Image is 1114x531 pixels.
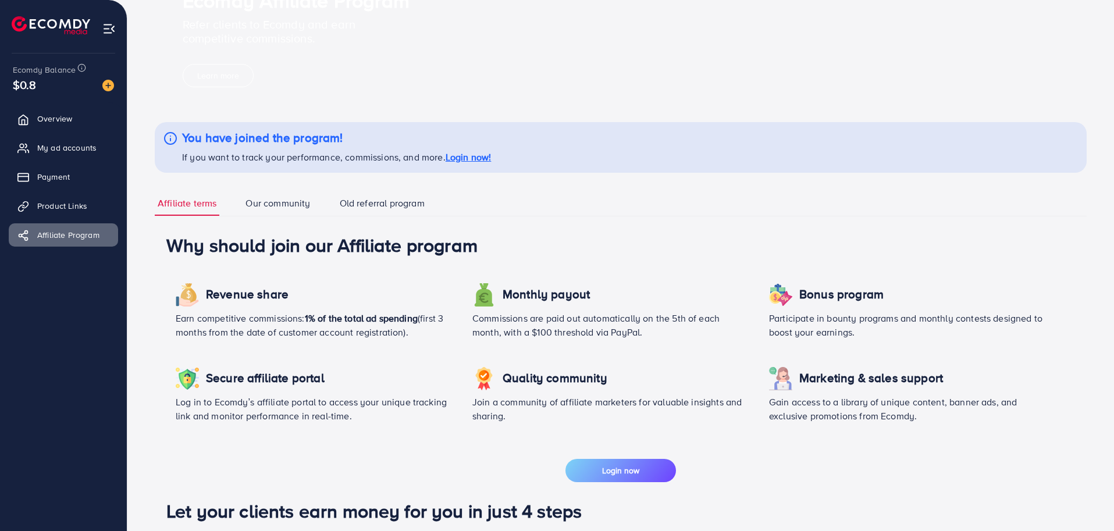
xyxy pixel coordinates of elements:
span: Affiliate Program [37,229,99,241]
h4: Revenue share [206,287,289,302]
p: If you want to track your performance, commissions, and more. [182,150,491,164]
h4: Bonus program [799,287,884,302]
img: logo [12,16,90,34]
a: Affiliate terms [155,191,219,216]
h4: Quality community [503,371,607,386]
p: Join a community of affiliate marketers for valuable insights and sharing. [472,395,750,423]
img: icon revenue share [176,283,199,307]
h4: Secure affiliate portal [206,371,325,386]
img: icon revenue share [472,283,496,307]
p: Gain access to a library of unique content, banner ads, and exclusive promotions from Ecomdy. [769,395,1047,423]
p: Refer clients to Ecomdy and earn [183,17,410,31]
span: Overview [37,113,72,124]
h1: Let your clients earn money for you in just 4 steps [166,500,1075,522]
a: Payment [9,165,118,188]
img: image [102,80,114,91]
a: Product Links [9,194,118,218]
img: icon revenue share [769,367,792,390]
p: Commissions are paid out automatically on the 5th of each month, with a $100 threshold via PayPal. [472,311,750,339]
a: Our community [243,191,313,216]
a: Old referral program [337,191,428,216]
a: Login now! [446,151,492,163]
p: Participate in bounty programs and monthly contests designed to boost your earnings. [769,311,1047,339]
p: competitive commissions. [183,31,410,45]
span: $0.8 [13,76,37,93]
h1: Why should join our Affiliate program [166,234,1075,256]
img: menu [102,22,116,35]
iframe: Chat [1065,479,1105,522]
span: Payment [37,171,70,183]
button: Learn more [183,64,254,87]
a: My ad accounts [9,136,118,159]
h4: Monthly payout [503,287,590,302]
img: icon revenue share [472,367,496,390]
span: My ad accounts [37,142,97,154]
a: Affiliate Program [9,223,118,247]
span: Login now [602,465,639,476]
span: Ecomdy Balance [13,64,76,76]
a: Overview [9,107,118,130]
img: icon revenue share [769,283,792,307]
span: Product Links [37,200,87,212]
button: Login now [565,459,676,482]
img: icon revenue share [176,367,199,390]
span: 1% of the total ad spending [305,312,418,325]
p: Log in to Ecomdy’s affiliate portal to access your unique tracking link and monitor performance i... [176,395,454,423]
p: Earn competitive commissions: (first 3 months from the date of customer account registration). [176,311,454,339]
h4: You have joined the program! [182,131,491,145]
h4: Marketing & sales support [799,371,943,386]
